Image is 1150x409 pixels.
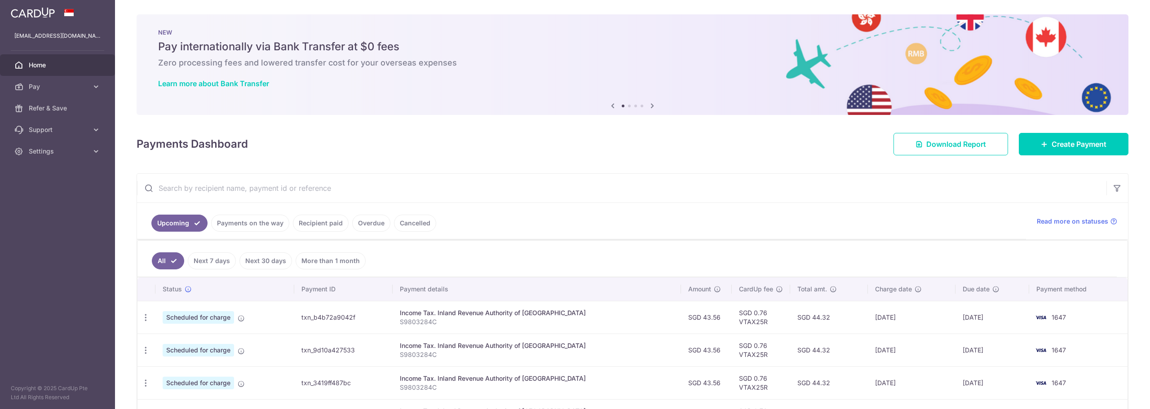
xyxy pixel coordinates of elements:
[963,285,990,294] span: Due date
[790,366,868,399] td: SGD 44.32
[400,317,674,326] p: S9803284C
[239,252,292,269] a: Next 30 days
[1052,379,1066,387] span: 1647
[14,31,101,40] p: [EMAIL_ADDRESS][DOMAIN_NAME]
[926,139,986,150] span: Download Report
[393,277,681,301] th: Payment details
[11,7,55,18] img: CardUp
[158,40,1107,54] h5: Pay internationally via Bank Transfer at $0 fees
[739,285,773,294] span: CardUp fee
[1032,312,1050,323] img: Bank Card
[681,334,732,366] td: SGD 43.56
[1019,133,1128,155] a: Create Payment
[1032,345,1050,356] img: Bank Card
[955,334,1029,366] td: [DATE]
[151,215,208,232] a: Upcoming
[293,215,349,232] a: Recipient paid
[188,252,236,269] a: Next 7 days
[152,252,184,269] a: All
[868,301,956,334] td: [DATE]
[400,308,674,317] div: Income Tax. Inland Revenue Authority of [GEOGRAPHIC_DATA]
[790,334,868,366] td: SGD 44.32
[400,350,674,359] p: S9803284C
[1037,217,1108,226] span: Read more on statuses
[868,334,956,366] td: [DATE]
[137,136,248,152] h4: Payments Dashboard
[893,133,1008,155] a: Download Report
[1052,313,1066,321] span: 1647
[163,344,234,356] span: Scheduled for charge
[1052,139,1106,150] span: Create Payment
[732,334,790,366] td: SGD 0.76 VTAX25R
[137,14,1128,115] img: Bank transfer banner
[29,147,88,156] span: Settings
[1032,378,1050,388] img: Bank Card
[294,301,393,334] td: txn_b4b72a9042f
[797,285,827,294] span: Total amt.
[137,174,1106,202] input: Search by recipient name, payment id or reference
[732,301,790,334] td: SGD 0.76 VTAX25R
[158,79,269,88] a: Learn more about Bank Transfer
[352,215,390,232] a: Overdue
[294,334,393,366] td: txn_9d10a427533
[29,61,88,70] span: Home
[1052,346,1066,354] span: 1647
[681,301,732,334] td: SGD 43.56
[1037,217,1117,226] a: Read more on statuses
[400,341,674,350] div: Income Tax. Inland Revenue Authority of [GEOGRAPHIC_DATA]
[158,29,1107,36] p: NEW
[394,215,436,232] a: Cancelled
[868,366,956,399] td: [DATE]
[29,125,88,134] span: Support
[211,215,289,232] a: Payments on the way
[955,366,1029,399] td: [DATE]
[296,252,366,269] a: More than 1 month
[681,366,732,399] td: SGD 43.56
[400,374,674,383] div: Income Tax. Inland Revenue Authority of [GEOGRAPHIC_DATA]
[955,301,1029,334] td: [DATE]
[29,104,88,113] span: Refer & Save
[732,366,790,399] td: SGD 0.76 VTAX25R
[790,301,868,334] td: SGD 44.32
[29,82,88,91] span: Pay
[688,285,711,294] span: Amount
[1029,277,1128,301] th: Payment method
[163,285,182,294] span: Status
[400,383,674,392] p: S9803284C
[294,366,393,399] td: txn_3419ff487bc
[875,285,912,294] span: Charge date
[163,377,234,389] span: Scheduled for charge
[163,311,234,324] span: Scheduled for charge
[294,277,393,301] th: Payment ID
[158,57,1107,68] h6: Zero processing fees and lowered transfer cost for your overseas expenses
